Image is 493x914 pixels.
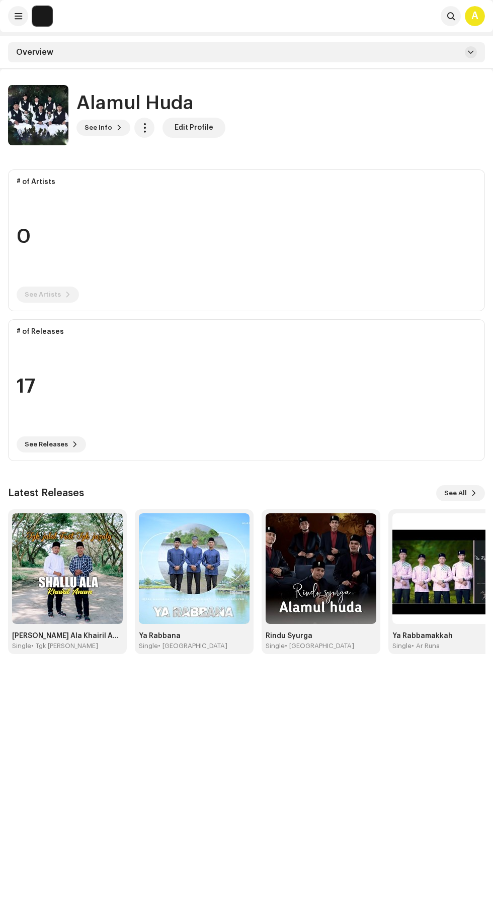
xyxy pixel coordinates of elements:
[12,632,123,640] div: [PERSON_NAME] Ala Khairil Anam
[139,513,250,624] img: cfae18ca-8608-4ac6-902b-b6fbf64dff93
[31,642,98,650] div: • Tgk [PERSON_NAME]
[139,632,250,640] div: Ya Rabbana
[412,642,440,650] div: • Ar Runa
[12,513,123,624] img: 2eeab4b9-92a1-4a5e-9a15-c01e2e55b505
[25,434,68,454] span: See Releases
[8,169,485,311] re-o-card-data: # of Artists
[8,319,485,461] re-o-card-data: # of Releases
[266,642,285,650] div: Single
[285,642,354,650] div: • [GEOGRAPHIC_DATA]
[444,483,467,503] span: See All
[8,485,84,501] h3: Latest Releases
[175,118,213,138] span: Edit Profile
[85,118,112,138] span: See Info
[32,6,52,26] img: de0d2825-999c-4937-b35a-9adca56ee094
[17,328,476,336] div: # of Releases
[162,118,225,138] button: Edit Profile
[465,6,485,26] div: A
[266,513,376,624] img: fcb4cbab-3e0b-4cca-84d7-6e8e4c7c00a2
[76,120,130,136] button: See Info
[76,93,194,114] h1: Alamul Huda
[392,642,412,650] div: Single
[436,485,485,501] button: See All
[12,642,31,650] div: Single
[8,85,68,145] img: dc87d2e2-2a57-4437-aa31-9160a646ca58
[266,632,376,640] div: Rindu Syurga
[158,642,227,650] div: • [GEOGRAPHIC_DATA]
[16,48,53,56] span: Overview
[139,642,158,650] div: Single
[17,436,86,452] button: See Releases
